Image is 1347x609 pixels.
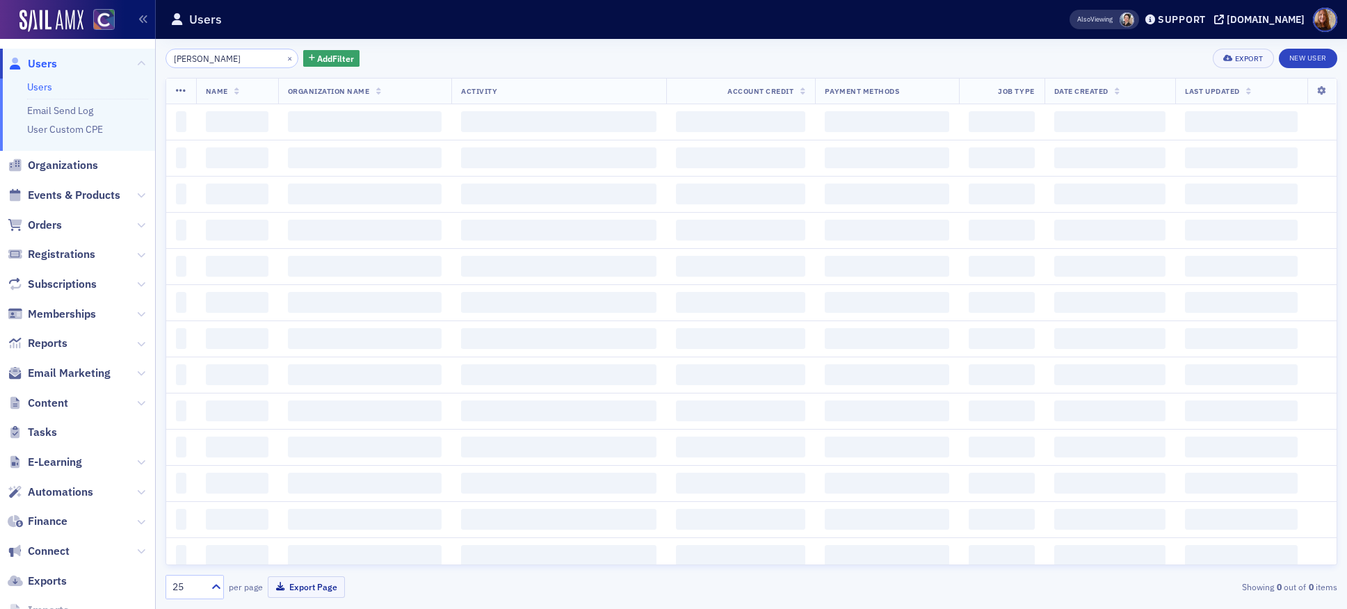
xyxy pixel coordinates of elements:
span: Organizations [28,158,98,173]
span: ‌ [288,509,442,530]
span: ‌ [969,545,1035,566]
span: ‌ [288,184,442,204]
span: ‌ [1185,545,1298,566]
span: ‌ [1185,256,1298,277]
span: Automations [28,485,93,500]
span: Users [28,56,57,72]
span: ‌ [1054,292,1166,313]
span: ‌ [206,111,268,132]
span: ‌ [206,292,268,313]
span: ‌ [1054,473,1166,494]
span: ‌ [176,437,186,457]
input: Search… [166,49,298,68]
span: ‌ [288,437,442,457]
span: ‌ [206,509,268,530]
span: ‌ [1185,437,1298,457]
a: Subscriptions [8,277,97,292]
a: Organizations [8,158,98,173]
span: ‌ [288,473,442,494]
span: ‌ [969,256,1035,277]
img: SailAMX [93,9,115,31]
a: Tasks [8,425,57,440]
span: ‌ [1185,292,1298,313]
a: Reports [8,336,67,351]
span: ‌ [969,509,1035,530]
span: Reports [28,336,67,351]
span: ‌ [676,111,806,132]
span: ‌ [825,509,949,530]
span: ‌ [1185,400,1298,421]
span: ‌ [206,220,268,241]
span: Orders [28,218,62,233]
span: ‌ [1054,400,1166,421]
img: SailAMX [19,10,83,32]
div: 25 [172,580,203,594]
span: ‌ [1185,147,1298,168]
span: ‌ [461,292,656,313]
span: ‌ [969,437,1035,457]
span: ‌ [206,473,268,494]
span: ‌ [206,437,268,457]
span: ‌ [676,220,806,241]
span: ‌ [176,545,186,566]
button: [DOMAIN_NAME] [1214,15,1309,24]
a: Content [8,396,68,411]
span: ‌ [461,400,656,421]
a: Events & Products [8,188,120,203]
span: Payment Methods [825,86,899,96]
span: Job Type [998,86,1034,96]
span: Email Marketing [28,366,111,381]
a: Exports [8,574,67,589]
span: ‌ [1185,328,1298,349]
span: ‌ [676,184,806,204]
span: ‌ [288,545,442,566]
span: Add Filter [317,52,354,65]
span: Viewing [1077,15,1113,24]
span: Activity [461,86,497,96]
span: ‌ [176,220,186,241]
button: × [284,51,296,64]
span: Events & Products [28,188,120,203]
span: ‌ [176,292,186,313]
a: Email Marketing [8,366,111,381]
span: ‌ [288,256,442,277]
span: ‌ [1054,184,1166,204]
span: ‌ [1185,111,1298,132]
a: User Custom CPE [27,123,103,136]
span: ‌ [1054,509,1166,530]
span: ‌ [825,400,949,421]
button: Export [1213,49,1273,68]
div: [DOMAIN_NAME] [1227,13,1305,26]
span: ‌ [825,111,949,132]
span: Subscriptions [28,277,97,292]
a: E-Learning [8,455,82,470]
span: ‌ [288,147,442,168]
span: ‌ [288,220,442,241]
span: ‌ [825,328,949,349]
span: Registrations [28,247,95,262]
span: ‌ [176,364,186,385]
span: Tasks [28,425,57,440]
a: View Homepage [83,9,115,33]
span: ‌ [288,400,442,421]
span: ‌ [461,147,656,168]
span: ‌ [825,473,949,494]
span: ‌ [206,184,268,204]
span: ‌ [206,147,268,168]
span: ‌ [1185,364,1298,385]
span: Content [28,396,68,411]
span: ‌ [1185,184,1298,204]
span: ‌ [969,111,1035,132]
span: ‌ [676,400,806,421]
span: ‌ [969,147,1035,168]
span: ‌ [825,364,949,385]
span: ‌ [1054,437,1166,457]
div: Also [1077,15,1090,24]
button: Export Page [268,576,345,598]
span: ‌ [461,509,656,530]
span: ‌ [461,111,656,132]
span: ‌ [461,364,656,385]
a: New User [1279,49,1337,68]
strong: 0 [1306,580,1316,593]
span: Account Credit [727,86,793,96]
